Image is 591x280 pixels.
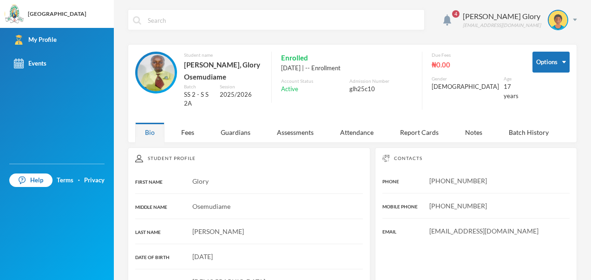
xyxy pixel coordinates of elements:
[499,122,558,142] div: Batch History
[463,22,541,29] div: [EMAIL_ADDRESS][DOMAIN_NAME]
[184,90,213,108] div: SS 2 - S S 2A
[349,78,413,85] div: Admission Number
[14,59,46,68] div: Events
[281,52,308,64] span: Enrolled
[28,10,86,18] div: [GEOGRAPHIC_DATA]
[84,176,105,185] a: Privacy
[133,16,141,25] img: search
[390,122,448,142] div: Report Cards
[349,85,413,94] div: glh25c10
[192,227,244,235] span: [PERSON_NAME]
[184,59,262,83] div: [PERSON_NAME], Glory Osemudiame
[192,253,213,260] span: [DATE]
[382,155,570,162] div: Contacts
[281,78,344,85] div: Account Status
[455,122,492,142] div: Notes
[452,10,460,18] span: 4
[135,155,363,162] div: Student Profile
[138,54,175,91] img: STUDENT
[267,122,323,142] div: Assessments
[504,82,519,100] div: 17 years
[192,202,230,210] span: Osemudiame
[429,227,538,235] span: [EMAIL_ADDRESS][DOMAIN_NAME]
[184,83,213,90] div: Batch
[432,82,499,92] div: [DEMOGRAPHIC_DATA]
[432,75,499,82] div: Gender
[429,177,487,185] span: [PHONE_NUMBER]
[220,90,263,100] div: 2025/2026
[463,11,541,22] div: [PERSON_NAME] Glory
[432,59,519,71] div: ₦0.00
[281,85,298,94] span: Active
[171,122,204,142] div: Fees
[281,64,413,73] div: [DATE] | -- Enrollment
[147,10,420,31] input: Search
[532,52,570,73] button: Options
[9,173,53,187] a: Help
[549,11,567,29] img: STUDENT
[432,52,519,59] div: Due Fees
[184,52,262,59] div: Student name
[192,177,209,185] span: Glory
[220,83,263,90] div: Session
[14,35,57,45] div: My Profile
[429,202,487,210] span: [PHONE_NUMBER]
[135,122,164,142] div: Bio
[57,176,73,185] a: Terms
[5,5,24,24] img: logo
[211,122,260,142] div: Guardians
[330,122,383,142] div: Attendance
[504,75,519,82] div: Age
[78,176,80,185] div: ·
